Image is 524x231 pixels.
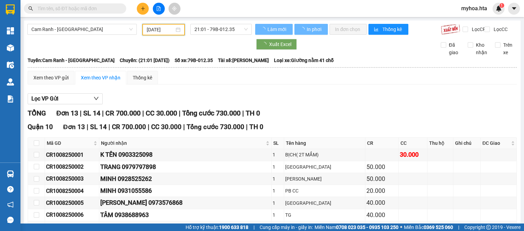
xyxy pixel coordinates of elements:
span: | [179,109,180,117]
span: Số xe: 79B-012.35 [175,57,213,64]
button: Làm mới [255,24,293,35]
th: SL [272,138,284,149]
span: | [87,123,88,131]
div: TG [285,211,364,219]
span: CR 700.000 [112,123,146,131]
span: myhoa.hta [456,4,493,13]
span: | [458,224,459,231]
div: CR1008250006 [46,211,98,219]
img: logo-vxr [6,4,15,15]
div: Xem theo VP gửi [33,74,69,81]
span: | [242,109,244,117]
button: Lọc VP Gửi [28,93,103,104]
button: Xuất Excel [256,39,297,50]
div: [GEOGRAPHIC_DATA] [285,163,364,171]
span: TỔNG [28,109,46,117]
span: loading [300,27,306,32]
span: | [183,123,185,131]
div: TÂM 0938688963 [100,210,271,220]
img: solution-icon [7,95,14,103]
div: 1 [273,151,283,158]
span: Lọc CC [491,26,509,33]
div: 1 [273,175,283,183]
div: 30.000 [400,150,426,159]
span: TH 0 [249,123,263,131]
input: Tìm tên, số ĐT hoặc mã đơn [38,5,118,12]
span: 1 [500,3,503,8]
span: Lọc VP Gửi [31,94,58,103]
div: CR1008250001 [46,151,98,159]
span: Đã giao [446,41,463,56]
span: TH 0 [246,109,260,117]
img: warehouse-icon [7,78,14,86]
span: plus [141,6,145,11]
span: Lọc CR [469,26,487,33]
img: warehouse-icon [7,61,14,68]
div: CR1008250002 [46,163,98,171]
b: Tuyến: Cam Ranh - [GEOGRAPHIC_DATA] [28,58,115,63]
span: | [102,109,104,117]
img: dashboard-icon [7,27,14,34]
span: Xuất Excel [269,41,291,48]
th: Ghi chú [453,138,481,149]
span: Người nhận [101,139,265,147]
span: message [7,217,14,223]
td: CR1008250004 [45,185,99,197]
span: file-add [156,6,161,11]
button: file-add [153,3,165,15]
span: Tổng cước 730.000 [182,109,241,117]
sup: 1 [499,3,504,8]
td: CR1008250003 [45,173,99,185]
div: 20.000 [366,186,397,196]
th: CR [365,138,399,149]
div: MINH 0931055586 [100,186,271,196]
span: Tổng cước 730.000 [187,123,244,131]
span: SL 14 [83,109,100,117]
button: plus [137,3,149,15]
span: SL 14 [90,123,107,131]
img: 9k= [441,24,460,35]
span: down [93,96,99,101]
th: CC [399,138,427,149]
span: Kho nhận [473,41,490,56]
td: CR1008250005 [45,197,99,209]
img: warehouse-icon [7,44,14,51]
td: CR1008250002 [45,161,99,173]
th: Tên hàng [284,138,366,149]
div: MINH 0928525262 [100,174,271,184]
button: bar-chartThống kê [368,24,408,35]
span: Miền Nam [315,224,398,231]
div: CR1008250005 [46,199,98,207]
button: aim [169,3,180,15]
div: PB CC [285,187,364,195]
span: loading [261,27,266,32]
div: [GEOGRAPHIC_DATA] [285,199,364,207]
span: bar-chart [374,27,380,32]
span: | [253,224,254,231]
button: caret-down [508,3,520,15]
span: Đơn 13 [63,123,85,131]
div: [PERSON_NAME] 0973576868 [100,198,271,207]
div: 40.000 [366,210,397,220]
strong: 0708 023 035 - 0935 103 250 [336,225,398,230]
span: Tài xế: [PERSON_NAME] [218,57,269,64]
button: In phơi [294,24,328,35]
div: 1 [273,187,283,195]
span: Cung cấp máy in - giấy in: [260,224,313,231]
th: Thu hộ [427,138,453,149]
div: CR1008250004 [46,187,98,195]
div: [PERSON_NAME] [285,175,364,183]
span: loading [262,42,269,47]
span: CC 30.000 [146,109,177,117]
span: | [142,109,144,117]
div: TRANG 0979797898 [100,162,271,172]
span: Mã GD [47,139,92,147]
span: Thống kê [382,26,403,33]
div: 1 [273,211,283,219]
span: Loại xe: Giường nằm 41 chỗ [274,57,334,64]
span: CC 30.000 [151,123,181,131]
span: caret-down [511,5,517,12]
strong: 0369 525 060 [424,225,453,230]
span: 21:01 - 79B-012.35 [194,24,248,34]
span: question-circle [7,186,14,192]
